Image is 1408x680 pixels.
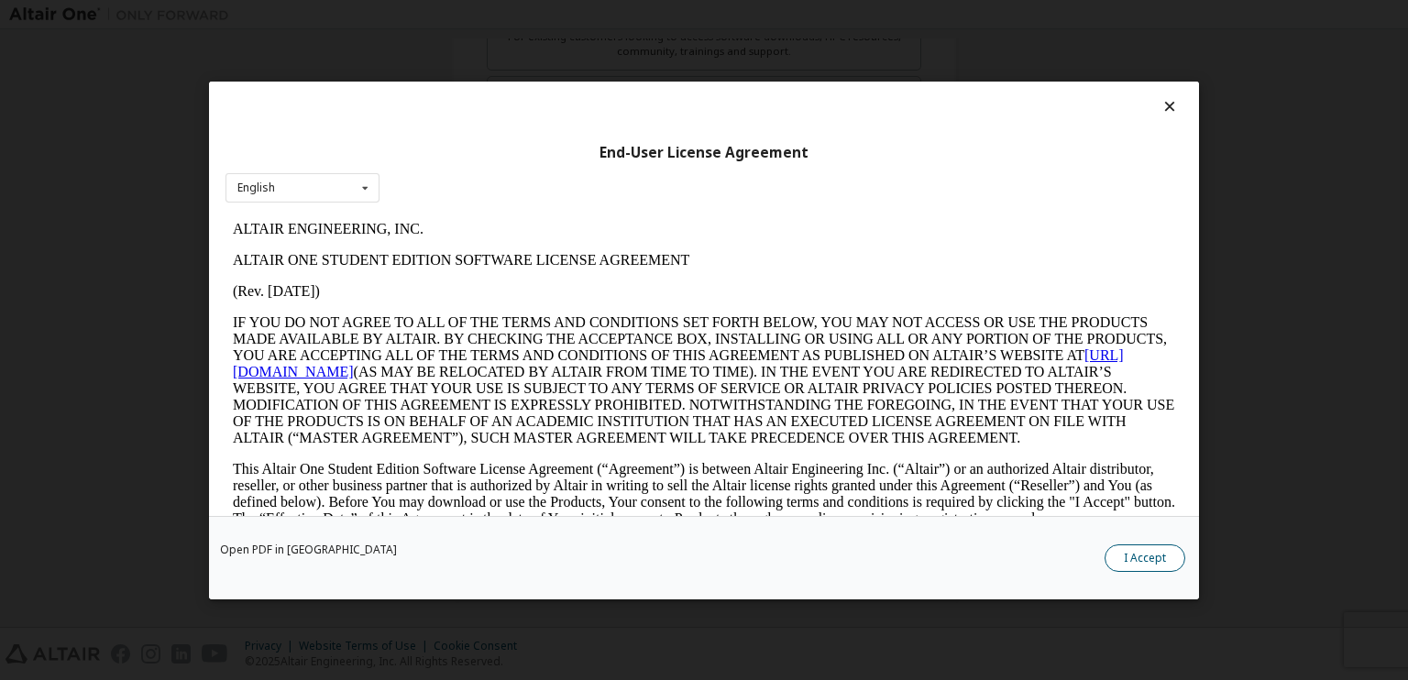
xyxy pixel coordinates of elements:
div: English [237,182,275,193]
p: (Rev. [DATE]) [7,70,950,86]
p: IF YOU DO NOT AGREE TO ALL OF THE TERMS AND CONDITIONS SET FORTH BELOW, YOU MAY NOT ACCESS OR USE... [7,101,950,233]
p: This Altair One Student Edition Software License Agreement (“Agreement”) is between Altair Engine... [7,247,950,313]
p: ALTAIR ENGINEERING, INC. [7,7,950,24]
div: End-User License Agreement [225,143,1182,161]
a: Open PDF in [GEOGRAPHIC_DATA] [220,543,397,554]
a: [URL][DOMAIN_NAME] [7,134,898,166]
button: I Accept [1105,543,1185,571]
p: ALTAIR ONE STUDENT EDITION SOFTWARE LICENSE AGREEMENT [7,38,950,55]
